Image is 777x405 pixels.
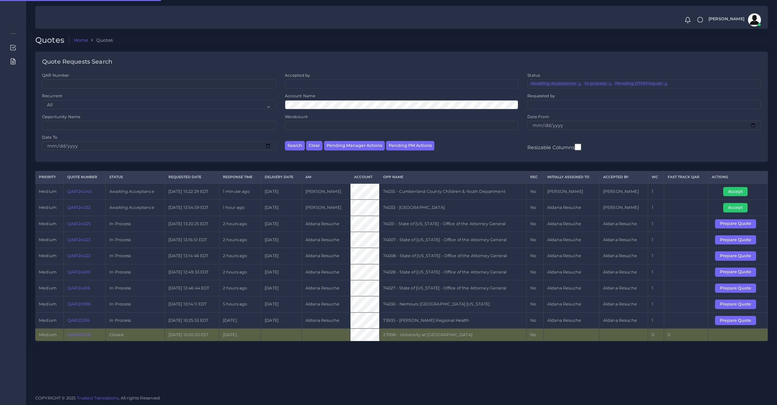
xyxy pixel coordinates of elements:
td: In Process [105,248,164,264]
td: Aldana Resuche [302,296,350,312]
td: 2 hours ago [219,264,261,280]
th: Actions [708,171,768,183]
td: No [526,264,543,280]
td: 74027 - State of [US_STATE] - Office of the Attorney General [380,280,527,296]
td: [PERSON_NAME] [302,183,350,200]
a: QAR124025 [67,221,91,226]
td: 0 [664,328,708,341]
button: Prepare Quote [715,219,756,228]
button: Accept [723,187,748,196]
button: Prepare Quote [715,268,756,277]
td: In Process [105,280,164,296]
td: No [526,296,543,312]
a: QAR124040 [67,189,91,194]
td: In Process [105,232,164,248]
th: Status [105,171,164,183]
td: Aldana Resuche [599,280,648,296]
td: [DATE] [261,264,302,280]
a: QAR124022 [67,253,91,258]
td: [DATE] [261,280,302,296]
td: Awaiting Acceptance [105,183,164,200]
span: medium [39,189,56,194]
td: Aldana Resuche [599,216,648,232]
td: Closed [105,328,164,341]
td: [DATE] 12:46:44 EDT [164,280,219,296]
a: Accept [723,189,752,194]
td: 74007 - State of [US_STATE] - Office of the Attorney General [380,232,527,248]
button: Prepare Quote [715,235,756,244]
th: Delivery Date [261,171,302,183]
label: Date From [527,114,549,119]
td: [DATE] [261,312,302,328]
th: Opp Name [380,171,527,183]
td: No [526,280,543,296]
td: [DATE] [261,248,302,264]
td: In Process [105,296,164,312]
a: QAR124019 [67,270,90,274]
th: Priority [35,171,63,183]
td: 1 [648,232,664,248]
td: 1 [648,280,664,296]
td: 2 hours ago [219,248,261,264]
input: Resizable Columns [575,143,581,151]
a: [PERSON_NAME]avatar [705,13,763,26]
li: Pending DTPM Inputs [614,82,668,86]
td: [DATE] [261,183,302,200]
a: Prepare Quote [715,253,761,258]
td: Aldana Resuche [543,232,599,248]
a: QAR124023 [67,237,91,242]
a: QAR123316 [67,318,90,323]
td: 74033 - [GEOGRAPHIC_DATA] [380,200,527,216]
button: Pending PM Actions [386,141,434,150]
td: Aldana Resuche [302,216,350,232]
td: 1 minute ago [219,183,261,200]
td: 5 hours ago [219,296,261,312]
th: Fast Track QAR [664,171,708,183]
h4: Quote Requests Search [42,58,112,66]
td: 74031 - State of [US_STATE] - Office of the Attorney General [380,216,527,232]
td: 1 [648,200,664,216]
td: [DATE] 10:14:11 EDT [164,296,219,312]
a: Trusted Translations [77,396,119,400]
td: Aldana Resuche [302,312,350,328]
label: Requested by [527,93,555,99]
label: Date To [42,134,57,140]
li: In process [583,82,612,86]
td: Aldana Resuche [543,200,599,216]
td: In Process [105,216,164,232]
span: medium [39,332,56,337]
a: QAR020102 [67,332,91,337]
td: [DATE] [219,328,261,341]
td: No [526,328,543,341]
th: AM [302,171,350,183]
th: Quote Number [63,171,105,183]
td: No [526,200,543,216]
span: , All rights Reserved [119,395,160,401]
td: In Process [105,264,164,280]
li: Quotes [88,37,113,43]
span: medium [39,318,56,323]
th: Initially Assigned to [543,171,599,183]
th: WC [648,171,664,183]
td: No [526,216,543,232]
button: Accept [723,203,748,212]
td: 1 [648,248,664,264]
td: 74030 - Nemours [GEOGRAPHIC_DATA] [US_STATE] [380,296,527,312]
td: [DATE] [261,216,302,232]
td: Aldana Resuche [599,296,648,312]
a: Accept [723,205,752,210]
td: Aldana Resuche [302,232,350,248]
td: 1 [648,216,664,232]
a: QAR124016 [67,286,90,290]
td: [DATE] [261,200,302,216]
td: Aldana Resuche [543,248,599,264]
td: No [526,183,543,200]
td: [DATE] [261,232,302,248]
span: medium [39,270,56,274]
td: 27098 - University at [GEOGRAPHIC_DATA] [380,328,527,341]
span: medium [39,286,56,290]
td: Aldana Resuche [599,232,648,248]
a: Prepare Quote [715,221,761,226]
td: [DATE] [219,312,261,328]
td: [DATE] 13:16:51 EDT [164,232,219,248]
